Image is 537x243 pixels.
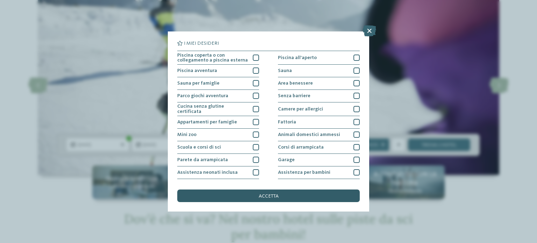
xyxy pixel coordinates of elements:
[184,41,219,46] span: I miei desideri
[259,194,279,199] span: accetta
[177,170,238,175] span: Assistenza neonati inclusa
[278,145,324,150] span: Corsi di arrampicata
[278,81,313,86] span: Area benessere
[278,107,323,112] span: Camere per allergici
[278,170,330,175] span: Assistenza per bambini
[177,145,221,150] span: Scuola e corsi di sci
[278,132,340,137] span: Animali domestici ammessi
[278,55,317,60] span: Piscina all'aperto
[177,157,228,162] span: Parete da arrampicata
[177,68,217,73] span: Piscina avventura
[177,120,237,124] span: Appartamenti per famiglie
[177,93,228,98] span: Parco giochi avventura
[278,68,292,73] span: Sauna
[177,104,248,114] span: Cucina senza glutine certificata
[177,81,220,86] span: Sauna per famiglie
[278,93,310,98] span: Senza barriere
[177,132,196,137] span: Mini zoo
[177,53,248,63] span: Piscina coperta o con collegamento a piscina esterna
[278,157,295,162] span: Garage
[278,120,296,124] span: Fattoria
